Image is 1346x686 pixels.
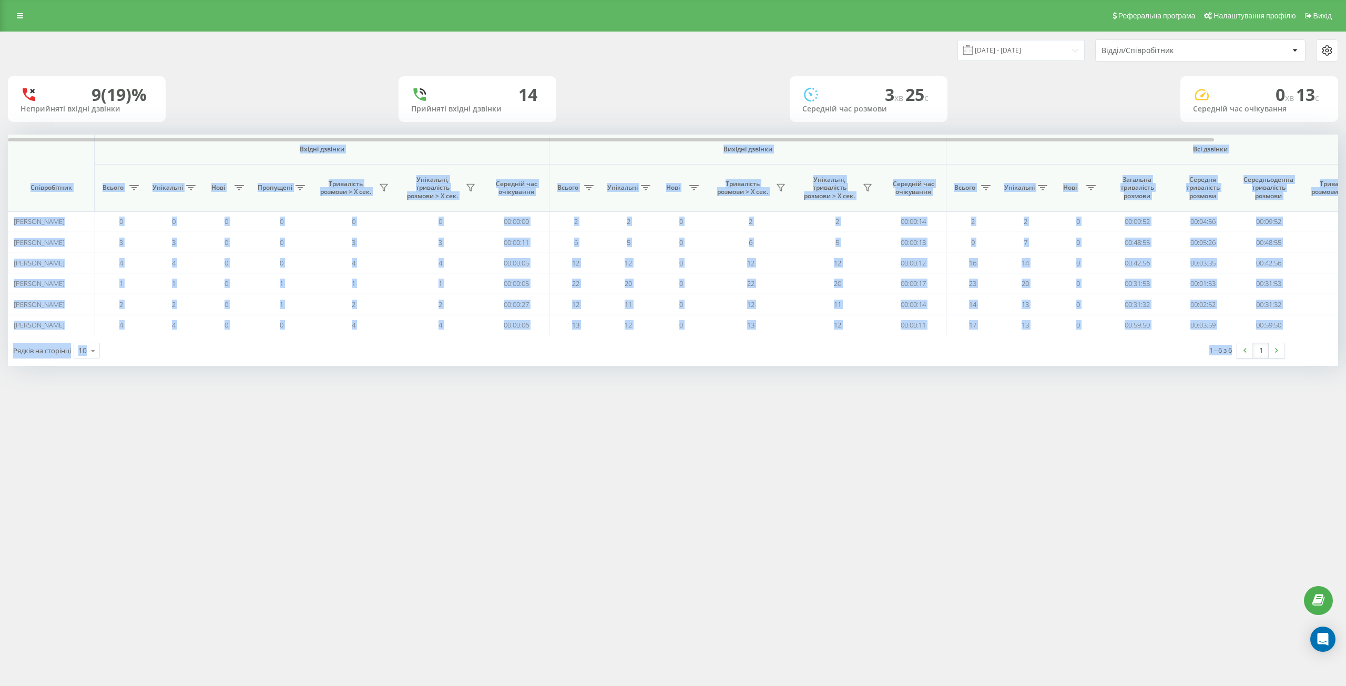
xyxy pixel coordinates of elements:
span: 12 [747,258,754,268]
div: 10 [78,345,87,356]
span: 0 [280,258,283,268]
span: 20 [1022,279,1029,288]
td: 00:00:00 [484,211,549,232]
td: 00:31:32 [1236,294,1301,314]
span: 1 [280,300,283,309]
div: Відділ/Співробітник [1102,46,1227,55]
span: 2 [749,217,752,226]
span: [PERSON_NAME] [14,238,65,247]
span: 0 [1076,279,1080,288]
span: Середньоденна тривалість розмови [1243,176,1293,200]
span: 1 [352,279,355,288]
span: 0 [225,279,228,288]
span: c [1315,92,1319,104]
span: 2 [352,300,355,309]
span: 12 [625,320,632,330]
td: 00:42:56 [1104,253,1170,273]
span: 4 [172,258,176,268]
span: Середній час очікування [492,180,541,196]
td: 00:00:27 [484,294,549,314]
div: Прийняті вхідні дзвінки [411,105,544,114]
span: Середня тривалість розмови [1178,176,1228,200]
td: 00:59:50 [1236,315,1301,335]
td: 00:00:05 [484,253,549,273]
span: 0 [225,258,228,268]
span: Загальна тривалість розмови [1112,176,1162,200]
span: Пропущені [258,183,292,192]
span: Нові [205,183,231,192]
span: 23 [969,279,976,288]
span: 2 [172,300,176,309]
td: 00:05:26 [1170,232,1236,252]
span: 4 [119,320,123,330]
td: 00:00:14 [881,211,946,232]
div: 9 (19)% [91,85,147,105]
span: 5 [627,238,630,247]
span: [PERSON_NAME] [14,300,65,309]
div: 14 [518,85,537,105]
span: 6 [749,238,752,247]
span: 12 [625,258,632,268]
span: 13 [747,320,754,330]
td: 00:02:52 [1170,294,1236,314]
span: 0 [679,300,683,309]
span: 0 [679,258,683,268]
td: 00:01:53 [1170,273,1236,294]
td: 00:48:55 [1104,232,1170,252]
span: Середній час очікування [889,180,938,196]
span: Тривалість розмови > Х сек. [712,180,773,196]
td: 00:00:11 [881,315,946,335]
span: 3 [439,238,442,247]
td: 00:00:06 [484,315,549,335]
span: 0 [1076,320,1080,330]
span: Унікальні [607,183,638,192]
span: 0 [172,217,176,226]
td: 00:09:52 [1104,211,1170,232]
span: 20 [834,279,841,288]
span: 13 [1296,83,1319,106]
span: 0 [1076,217,1080,226]
span: Нові [1057,183,1083,192]
span: c [924,92,929,104]
span: 13 [1022,320,1029,330]
span: 0 [119,217,123,226]
span: 0 [679,279,683,288]
span: 2 [835,217,839,226]
span: 9 [971,238,975,247]
div: Неприйняті вхідні дзвінки [21,105,153,114]
span: Реферальна програма [1118,12,1196,20]
span: 6 [574,238,578,247]
span: Тривалість розмови > Х сек. [315,180,376,196]
span: 4 [352,258,355,268]
span: 3 [885,83,905,106]
span: 3 [172,238,176,247]
td: 00:03:59 [1170,315,1236,335]
span: Рядків на сторінці [13,346,71,355]
span: Всього [555,183,581,192]
span: 0 [1076,238,1080,247]
td: 00:00:05 [484,273,549,294]
span: 12 [834,258,841,268]
span: 1 [439,279,442,288]
td: 00:00:12 [881,253,946,273]
span: 0 [225,300,228,309]
span: [PERSON_NAME] [14,279,65,288]
span: 12 [572,300,579,309]
span: 1 [280,279,283,288]
span: 4 [172,320,176,330]
span: [PERSON_NAME] [14,258,65,268]
span: 0 [1276,83,1296,106]
span: Всього [952,183,978,192]
td: 00:04:56 [1170,211,1236,232]
td: 00:00:13 [881,232,946,252]
span: 0 [280,217,283,226]
span: 3 [119,238,123,247]
span: 0 [679,238,683,247]
td: 00:31:32 [1104,294,1170,314]
span: Унікальні [1004,183,1035,192]
span: 2 [574,217,578,226]
span: 12 [572,258,579,268]
span: хв [1285,92,1296,104]
span: 4 [352,320,355,330]
span: 4 [439,258,442,268]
